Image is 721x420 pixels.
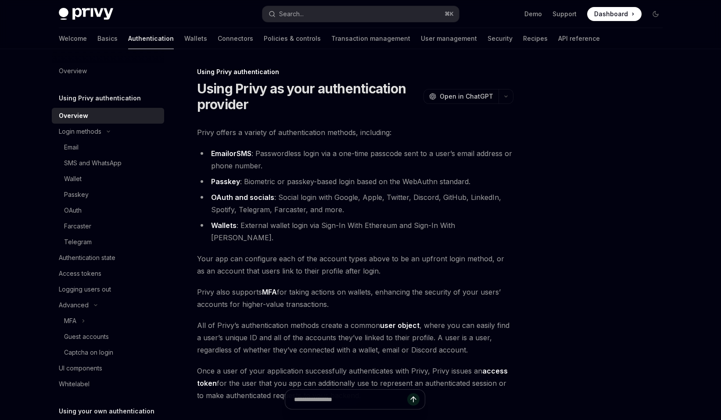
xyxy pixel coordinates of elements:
[64,158,122,168] div: SMS and WhatsApp
[52,266,164,281] a: Access tokens
[421,28,477,49] a: User management
[197,175,513,188] li: : Biometric or passkey-based login based on the WebAuthn standard.
[64,221,91,231] div: Farcaster
[59,363,102,374] div: UI components
[52,139,164,155] a: Email
[445,11,454,18] span: ⌘ K
[423,89,499,104] button: Open in ChatGPT
[52,171,164,187] a: Wallet
[197,191,513,216] li: : Social login with Google, Apple, Twitter, Discord, GitHub, LinkedIn, Spotify, Telegram, Farcast...
[440,92,493,101] span: Open in ChatGPT
[211,221,237,230] a: Wallets
[649,7,663,21] button: Toggle dark mode
[197,81,420,112] h1: Using Privy as your authentication provider
[52,203,164,218] a: OAuth
[52,108,164,124] a: Overview
[594,10,628,18] span: Dashboard
[237,149,251,158] a: SMS
[211,149,251,158] strong: or
[52,218,164,234] a: Farcaster
[52,281,164,297] a: Logging users out
[587,7,642,21] a: Dashboard
[552,10,577,18] a: Support
[52,329,164,345] a: Guest accounts
[59,406,154,416] h5: Using your own authentication
[279,9,304,19] div: Search...
[59,110,88,121] div: Overview
[52,345,164,360] a: Captcha on login
[197,126,513,139] span: Privy offers a variety of authentication methods, including:
[59,300,89,310] div: Advanced
[59,66,87,76] div: Overview
[262,288,277,297] a: MFA
[264,28,321,49] a: Policies & controls
[488,28,513,49] a: Security
[218,28,253,49] a: Connectors
[331,28,410,49] a: Transaction management
[128,28,174,49] a: Authentication
[262,6,459,22] button: Search...⌘K
[59,126,101,137] div: Login methods
[59,93,141,103] h5: Using Privy authentication
[64,205,82,216] div: OAuth
[64,174,82,184] div: Wallet
[59,28,87,49] a: Welcome
[59,379,90,389] div: Whitelabel
[59,253,115,263] div: Authentication state
[197,219,513,244] li: : External wallet login via Sign-In With Ethereum and Sign-In With [PERSON_NAME].
[64,316,76,326] div: MFA
[52,63,164,79] a: Overview
[52,187,164,203] a: Passkey
[407,393,420,406] button: Send message
[184,28,207,49] a: Wallets
[52,376,164,392] a: Whitelabel
[558,28,600,49] a: API reference
[197,68,513,76] div: Using Privy authentication
[197,147,513,172] li: : Passwordless login via a one-time passcode sent to a user’s email address or phone number.
[59,8,113,20] img: dark logo
[197,286,513,310] span: Privy also supports for taking actions on wallets, enhancing the security of your users’ accounts...
[64,142,79,153] div: Email
[64,237,92,247] div: Telegram
[64,331,109,342] div: Guest accounts
[59,268,101,279] div: Access tokens
[524,10,542,18] a: Demo
[97,28,118,49] a: Basics
[380,321,420,330] a: user object
[197,365,513,402] span: Once a user of your application successfully authenticates with Privy, Privy issues an for the us...
[52,155,164,171] a: SMS and WhatsApp
[64,189,89,200] div: Passkey
[64,347,113,358] div: Captcha on login
[197,319,513,356] span: All of Privy’s authentication methods create a common , where you can easily find a user’s unique...
[197,253,513,277] span: Your app can configure each of the account types above to be an upfront login method, or as an ac...
[211,149,229,158] a: Email
[211,177,240,186] a: Passkey
[52,360,164,376] a: UI components
[59,284,111,295] div: Logging users out
[52,250,164,266] a: Authentication state
[52,234,164,250] a: Telegram
[523,28,548,49] a: Recipes
[211,193,274,202] a: OAuth and socials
